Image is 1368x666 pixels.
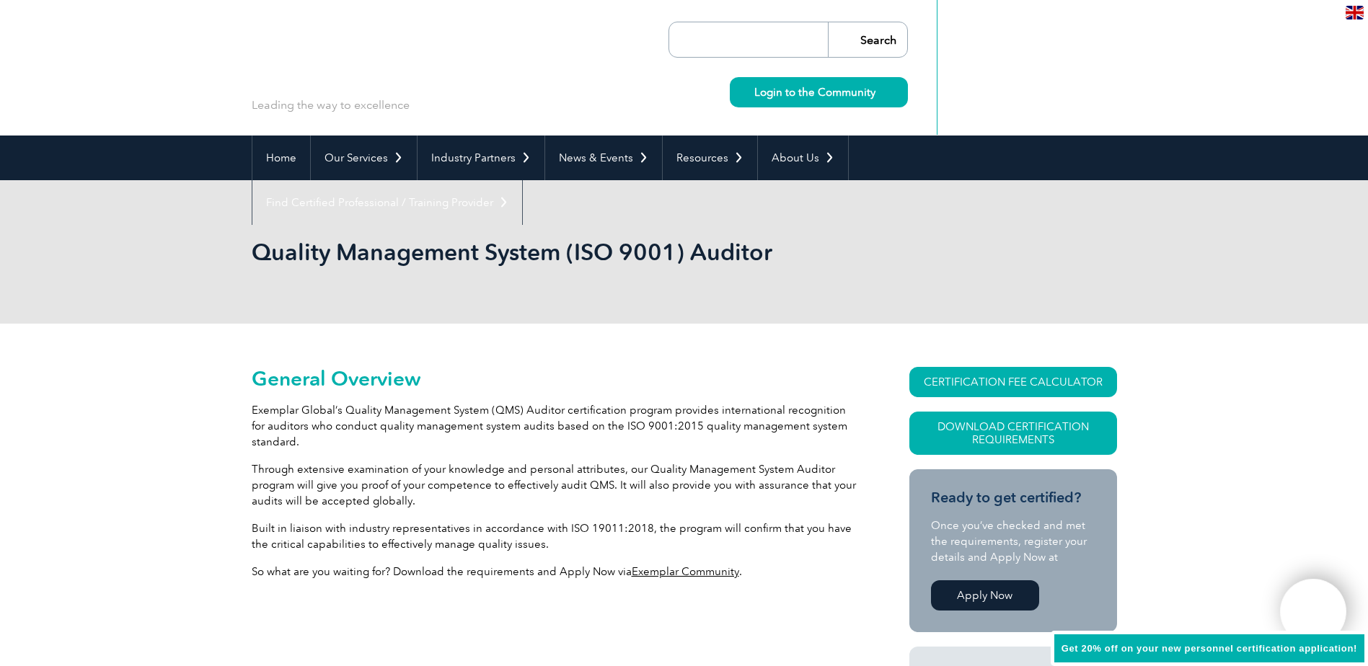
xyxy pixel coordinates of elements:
[1062,643,1357,654] span: Get 20% off on your new personnel certification application!
[931,518,1095,565] p: Once you’ve checked and met the requirements, register your details and Apply Now at
[828,22,907,57] input: Search
[252,520,857,552] p: Built in liaison with industry representatives in accordance with ISO 19011:2018, the program wil...
[931,580,1039,610] a: Apply Now
[663,136,757,180] a: Resources
[931,489,1095,507] h3: Ready to get certified?
[252,461,857,509] p: Through extensive examination of your knowledge and personal attributes, our Quality Management S...
[252,402,857,450] p: Exemplar Global’s Quality Management System (QMS) Auditor certification program provides internat...
[252,136,310,180] a: Home
[545,136,662,180] a: News & Events
[311,136,417,180] a: Our Services
[252,97,410,113] p: Leading the way to excellence
[632,565,739,578] a: Exemplar Community
[252,180,522,225] a: Find Certified Professional / Training Provider
[418,136,544,180] a: Industry Partners
[1295,594,1331,630] img: svg+xml;nitro-empty-id=MTI5MzoxMTY=-1;base64,PHN2ZyB2aWV3Qm94PSIwIDAgNDAwIDQwMCIgd2lkdGg9IjQwMCIg...
[875,88,883,96] img: svg+xml;nitro-empty-id=MzcxOjIyMw==-1;base64,PHN2ZyB2aWV3Qm94PSIwIDAgMTEgMTEiIHdpZHRoPSIxMSIgaGVp...
[252,238,806,266] h1: Quality Management System (ISO 9001) Auditor
[1346,6,1364,19] img: en
[758,136,848,180] a: About Us
[909,367,1117,397] a: CERTIFICATION FEE CALCULATOR
[909,412,1117,455] a: Download Certification Requirements
[252,367,857,390] h2: General Overview
[730,77,908,107] a: Login to the Community
[252,564,857,580] p: So what are you waiting for? Download the requirements and Apply Now via .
